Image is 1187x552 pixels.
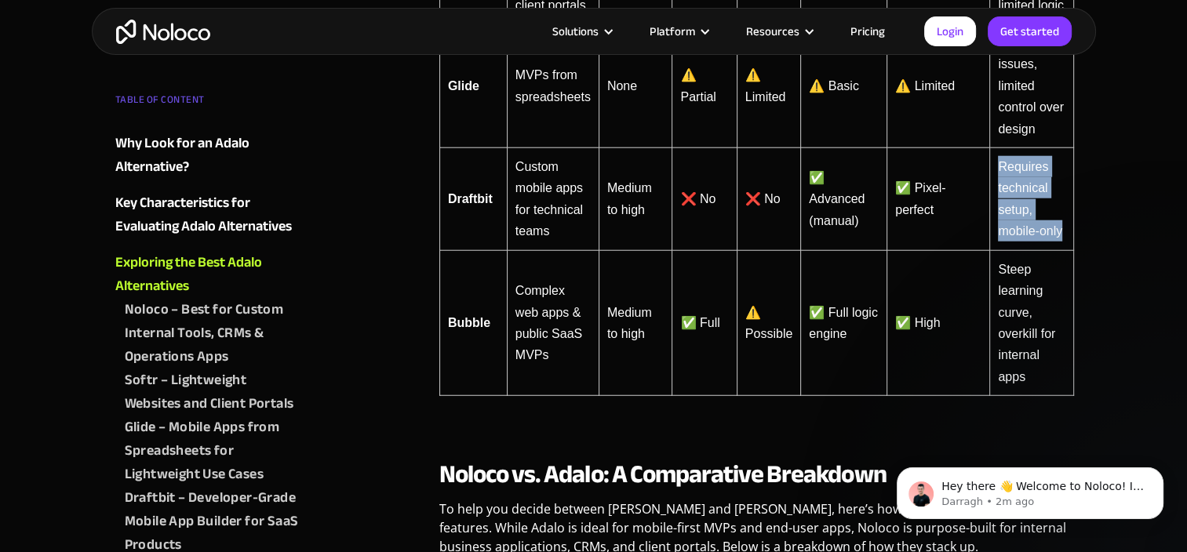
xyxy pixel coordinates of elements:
td: None [599,24,672,147]
td: MVPs from spreadsheets [507,24,599,147]
div: TABLE OF CONTENT [115,88,305,119]
a: home [116,20,210,44]
a: Exploring the Best Adalo Alternatives [115,251,305,298]
td: ❌ No [672,148,737,251]
td: ⚠️ Possible [737,250,800,396]
a: Glide – Mobile Apps from Spreadsheets for Lightweight Use Cases [125,416,305,486]
td: ✅ Pixel-perfect [887,148,990,251]
td: ✅ Full logic engine [801,250,887,396]
div: Solutions [552,21,599,42]
td: ✅ Advanced (manual) [801,148,887,251]
strong: Noloco vs. Adalo: A Comparative Breakdown [439,451,887,498]
strong: Draftbit [448,192,493,205]
iframe: Intercom notifications message [873,434,1187,544]
a: Pricing [831,21,905,42]
td: Medium to high [599,148,672,251]
strong: Bubble [448,316,490,329]
div: Platform [630,21,726,42]
td: Requires technical setup, mobile-only [990,148,1073,251]
div: Resources [726,21,831,42]
strong: Glide [448,79,479,93]
a: Key Characteristics for Evaluating Adalo Alternatives [115,191,305,238]
td: ⚠️ Basic [801,24,887,147]
a: Why Look for an Adalo Alternative? [115,132,305,179]
a: Login [924,16,976,46]
td: Steep learning curve, overkill for internal apps [990,250,1073,396]
td: Complex web apps & public SaaS MVPs [507,250,599,396]
td: Medium to high [599,250,672,396]
a: Softr – Lightweight Websites and Client Portals [125,369,305,416]
td: ⚠️ Limited [737,24,800,147]
a: Noloco – Best for Custom Internal Tools, CRMs & Operations Apps [125,298,305,369]
td: ⚠️ Partial [672,24,737,147]
td: ⚠️ Limited [887,24,990,147]
a: Get started [988,16,1072,46]
div: Resources [746,21,799,42]
td: Scaling issues, limited control over design [990,24,1073,147]
td: ❌ No [737,148,800,251]
div: Solutions [533,21,630,42]
td: ✅ High [887,250,990,396]
td: ✅ Full [672,250,737,396]
div: Platform [650,21,695,42]
td: Custom mobile apps for technical teams [507,148,599,251]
